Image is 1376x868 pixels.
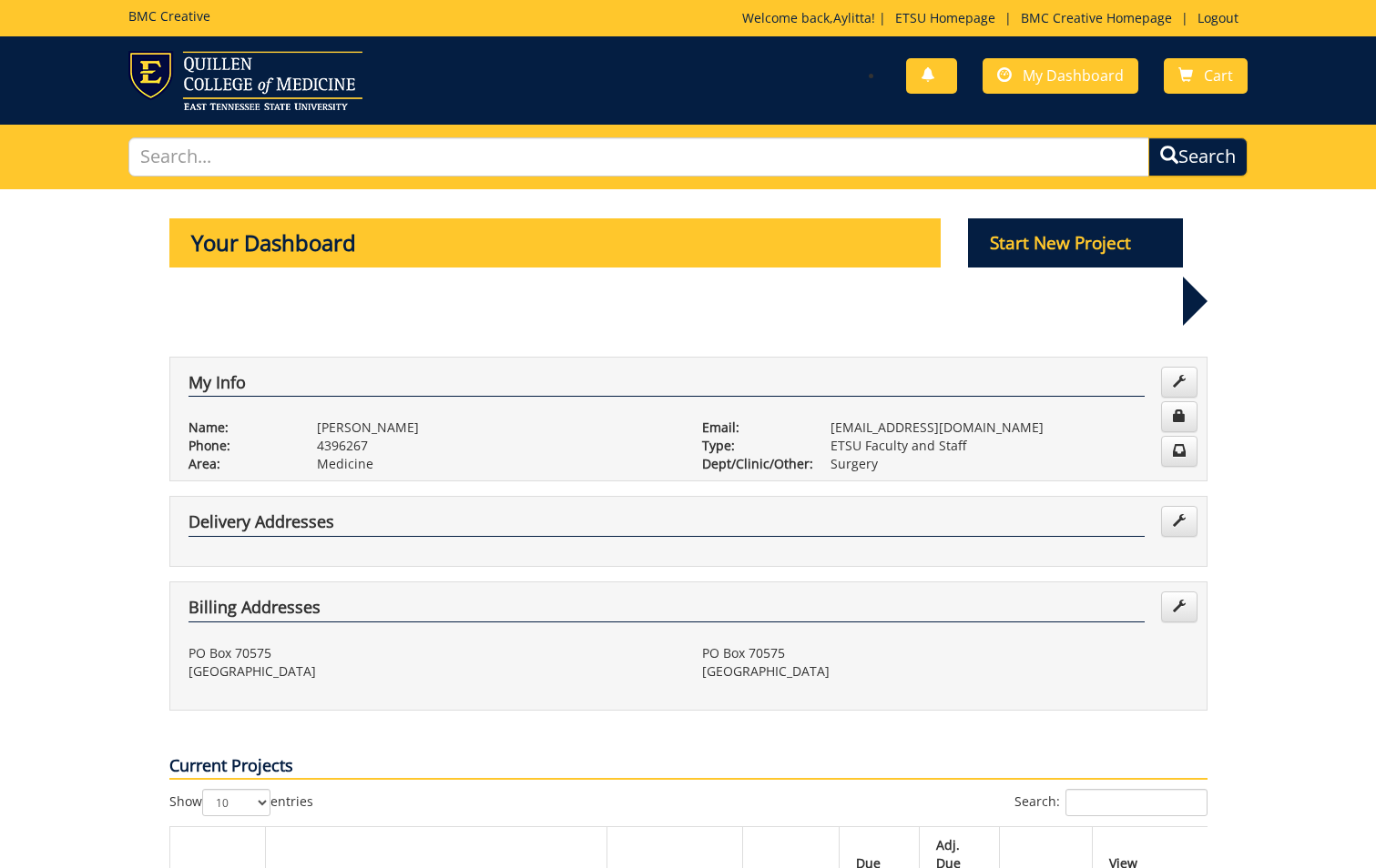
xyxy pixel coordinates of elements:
[1164,58,1248,94] a: Cart
[1161,506,1198,537] a: Edit Addresses
[1065,789,1208,816] input: Search:
[742,9,1248,27] p: Welcome back, ! | | |
[317,437,675,455] p: 4396267
[1148,137,1248,177] button: Search
[831,437,1188,455] p: ETSU Faculty and Staff
[1014,789,1208,816] label: Search:
[983,58,1138,94] a: My Dashboard
[189,419,290,437] p: Name:
[702,419,803,437] p: Email:
[317,455,675,473] p: Medicine
[189,374,1145,398] h4: My Info
[317,419,675,437] p: [PERSON_NAME]
[702,662,1188,681] p: [GEOGRAPHIC_DATA]
[189,437,290,455] p: Phone:
[189,644,675,662] p: PO Box 70575
[189,662,675,681] p: [GEOGRAPHIC_DATA]
[831,419,1188,437] p: [EMAIL_ADDRESS][DOMAIN_NAME]
[1023,66,1124,86] span: My Dashboard
[169,218,942,267] p: Your Dashboard
[886,9,1004,26] a: ETSU Homepage
[128,137,1149,177] input: Search...
[169,754,1208,780] p: Current Projects
[189,455,290,473] p: Area:
[968,218,1183,267] p: Start New Project
[702,437,803,455] p: Type:
[128,9,210,23] h5: BMC Creative
[189,599,1145,622] h4: Billing Addresses
[189,513,1145,537] h4: Delivery Addresses
[1161,367,1198,398] a: Edit Info
[702,644,1188,662] p: PO Box 70575
[1204,66,1233,86] span: Cart
[1161,401,1198,432] a: Change Password
[128,51,362,110] img: ETSU logo
[202,789,270,816] select: Showentries
[1161,591,1198,622] a: Edit Addresses
[831,455,1188,473] p: Surgery
[968,236,1183,253] a: Start New Project
[169,789,313,816] label: Show entries
[702,455,803,473] p: Dept/Clinic/Other:
[833,9,871,26] a: Aylitta
[1188,9,1248,26] a: Logout
[1161,436,1198,467] a: Change Communication Preferences
[1012,9,1181,26] a: BMC Creative Homepage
